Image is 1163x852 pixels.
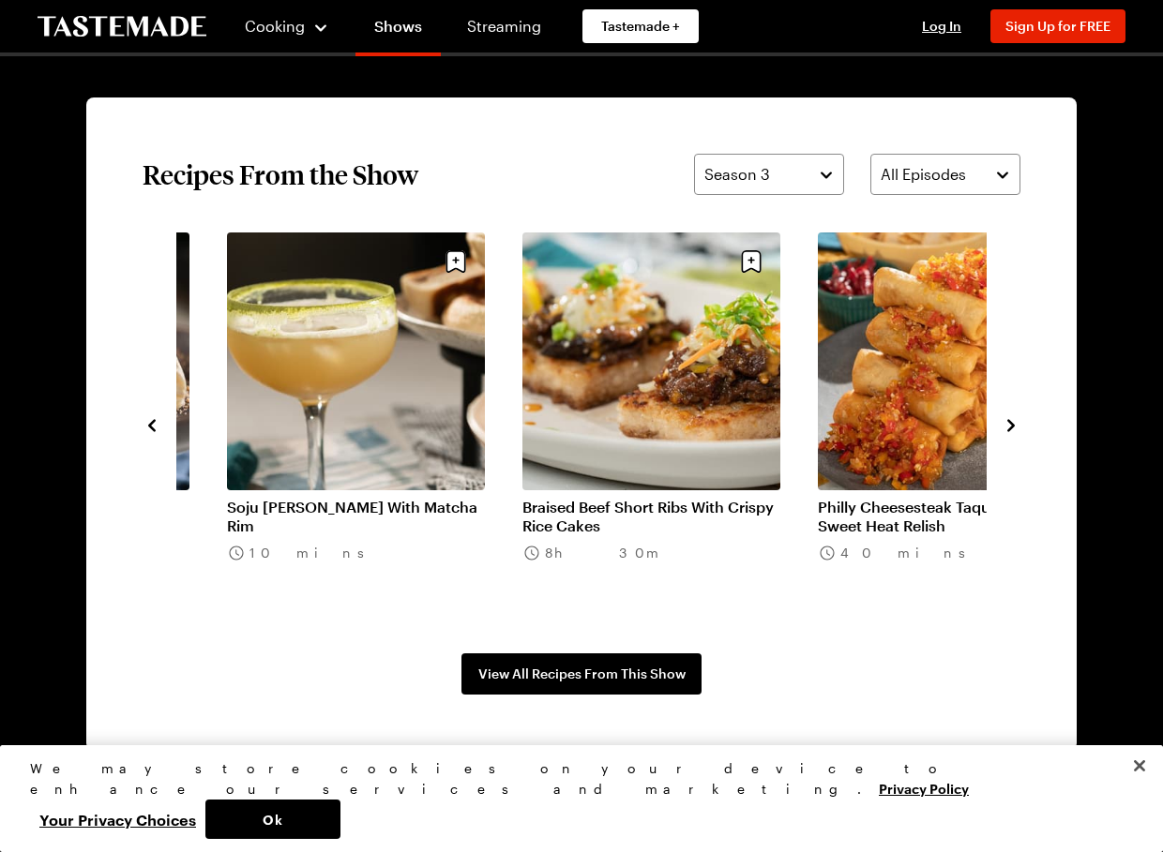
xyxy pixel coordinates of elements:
[694,154,844,195] button: Season 3
[38,16,206,37] a: To Tastemade Home Page
[355,4,441,56] a: Shows
[990,9,1125,43] button: Sign Up for FREE
[733,244,769,279] button: Save recipe
[438,244,474,279] button: Save recipe
[143,412,161,435] button: navigate to previous item
[522,232,818,616] div: 4 / 8
[30,758,1117,839] div: Privacy
[922,18,961,34] span: Log In
[818,232,1113,616] div: 5 / 8
[227,498,485,535] a: Soju [PERSON_NAME] With Matcha Rim
[704,163,770,186] span: Season 3
[1002,412,1020,435] button: navigate to next item
[461,653,702,695] a: View All Recipes From This Show
[870,154,1020,195] button: All Episodes
[244,4,329,49] button: Cooking
[879,779,969,797] a: More information about your privacy, opens in a new tab
[245,17,305,35] span: Cooking
[601,17,680,36] span: Tastemade +
[30,800,205,839] button: Your Privacy Choices
[582,9,699,43] a: Tastemade +
[478,665,686,683] span: View All Recipes From This Show
[881,163,966,186] span: All Episodes
[143,157,418,191] h2: Recipes From the Show
[205,800,340,839] button: Ok
[818,498,1076,535] a: Philly Cheesesteak Taquitos With Sweet Heat Relish
[904,17,979,36] button: Log In
[1119,745,1160,786] button: Close
[227,232,522,616] div: 3 / 8
[30,758,1117,800] div: We may store cookies on your device to enhance our services and marketing.
[1005,18,1110,34] span: Sign Up for FREE
[522,498,780,535] a: Braised Beef Short Ribs With Crispy Rice Cakes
